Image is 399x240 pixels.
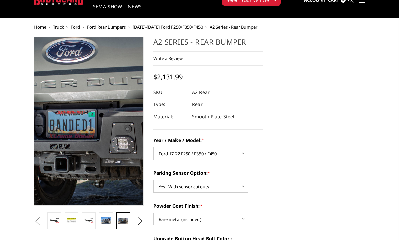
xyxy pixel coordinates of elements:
dd: Rear [192,98,203,111]
span: A2 Series - Rear Bumper [210,24,257,30]
span: $2,131.99 [153,72,183,81]
dd: A2 Rear [192,86,210,98]
img: A2 Series - Rear Bumper [67,217,76,224]
button: Next [135,216,145,226]
a: Ford [71,24,80,30]
img: A2 Series - Rear Bumper [84,218,94,223]
label: Powder Coat Finish: [153,202,263,209]
dt: SKU: [153,86,187,98]
a: Ford Rear Bumpers [87,24,126,30]
dd: Smooth Plate Steel [192,111,234,123]
a: Home [34,24,46,30]
label: Parking Sensor Option: [153,169,263,176]
a: A2 Series - Rear Bumper [34,37,144,206]
h1: A2 Series - Rear Bumper [153,37,263,52]
img: A2 Series - Rear Bumper [101,217,111,224]
dt: Type: [153,98,187,111]
a: Truck [53,24,64,30]
a: SEMA Show [93,4,122,18]
label: Year / Make / Model: [153,137,263,144]
a: Write a Review [153,55,183,62]
a: News [128,4,142,18]
dt: Material: [153,111,187,123]
a: [DATE]-[DATE] Ford F250/F350/F450 [133,24,203,30]
button: Previous [32,216,42,226]
img: A2 Series - Rear Bumper [118,218,128,224]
